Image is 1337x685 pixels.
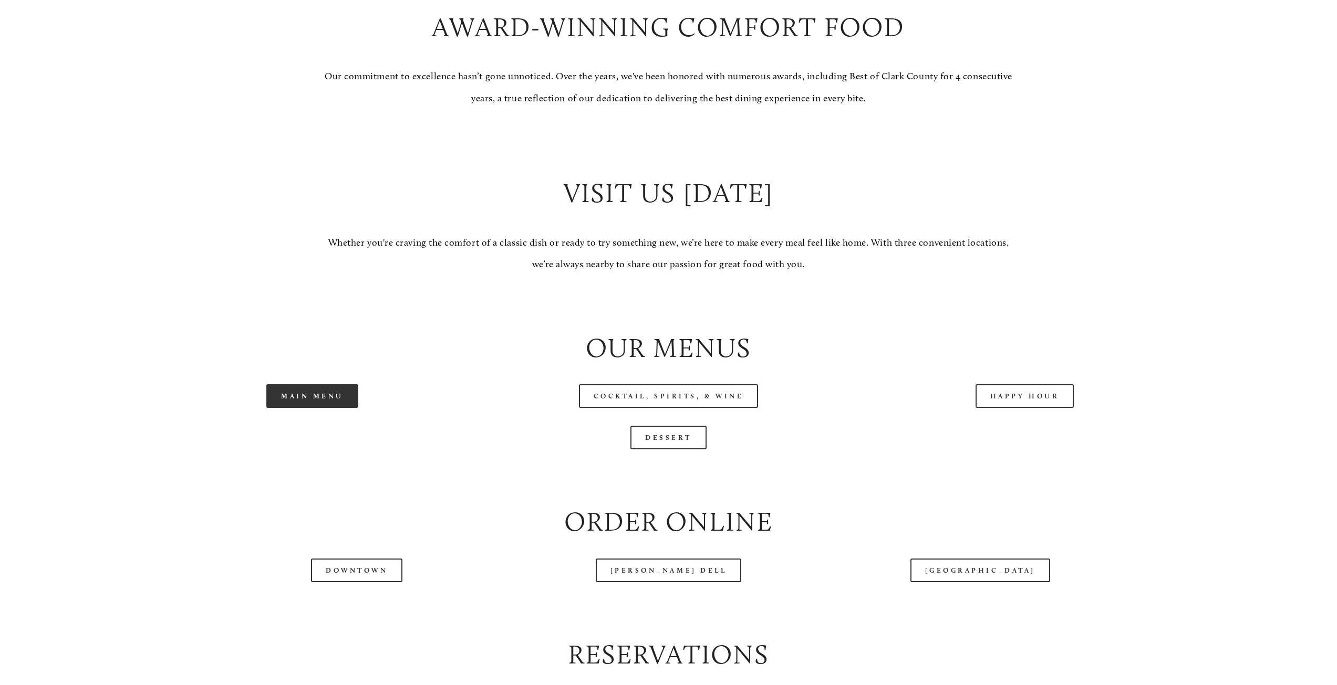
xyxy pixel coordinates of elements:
a: Cocktail, Spirits, & Wine [579,384,759,408]
a: Downtown [311,558,402,582]
a: Main Menu [266,384,358,408]
a: Dessert [630,426,707,449]
h2: Our Menus [143,329,1194,366]
a: Happy Hour [976,384,1074,408]
h2: Reservations [143,636,1194,673]
a: [PERSON_NAME] Dell [596,558,742,582]
p: Whether you're craving the comfort of a classic dish or ready to try something new, we’re here to... [322,232,1016,276]
a: [GEOGRAPHIC_DATA] [910,558,1050,582]
h2: Visit Us [DATE] [322,174,1016,212]
h2: Order Online [143,503,1194,540]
